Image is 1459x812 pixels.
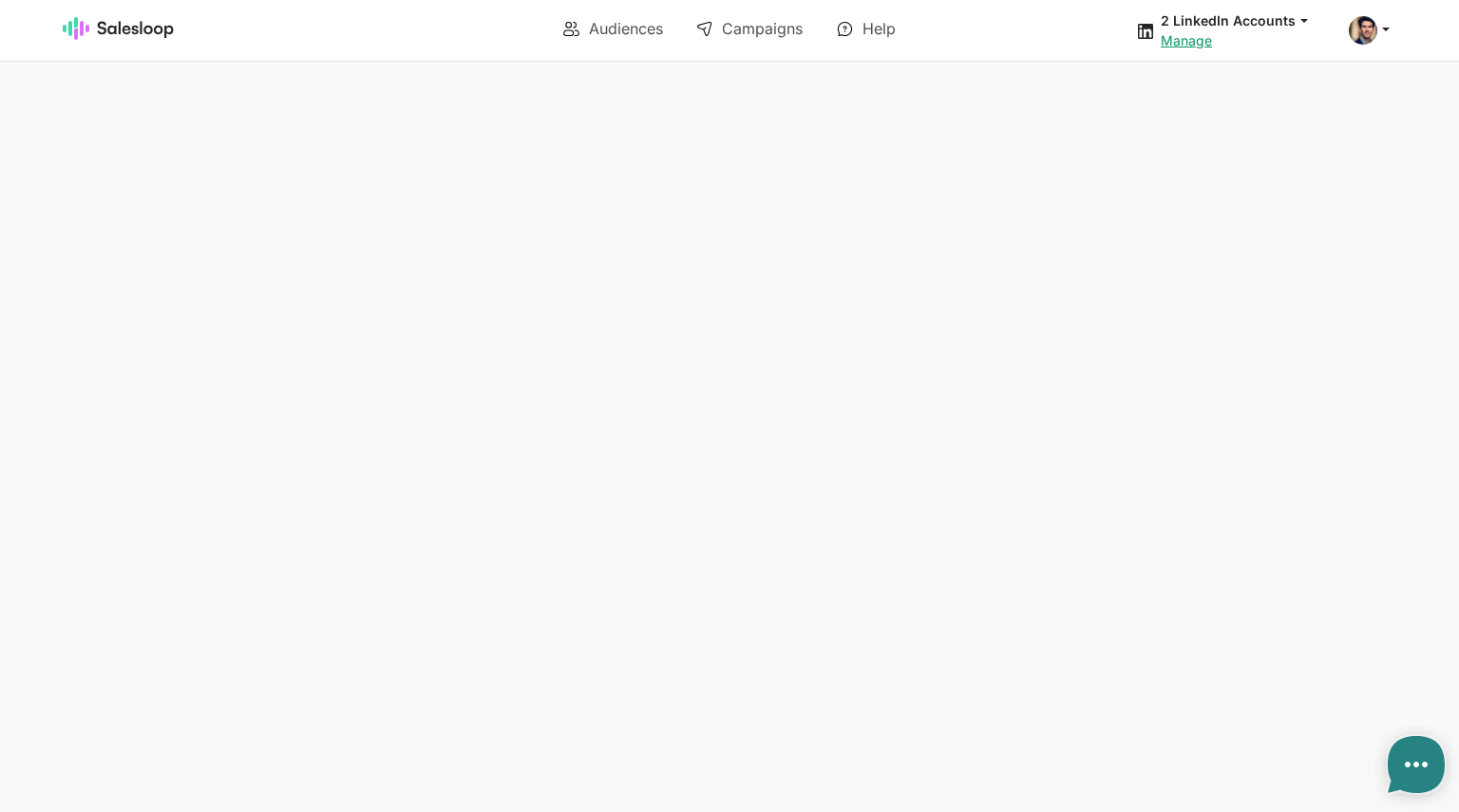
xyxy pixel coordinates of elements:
[1161,32,1212,48] a: Manage
[550,12,676,45] a: Audiences
[683,12,816,45] a: Campaigns
[824,12,909,45] a: Help
[63,17,175,40] img: Salesloop
[1161,11,1326,29] button: 2 LinkedIn Accounts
